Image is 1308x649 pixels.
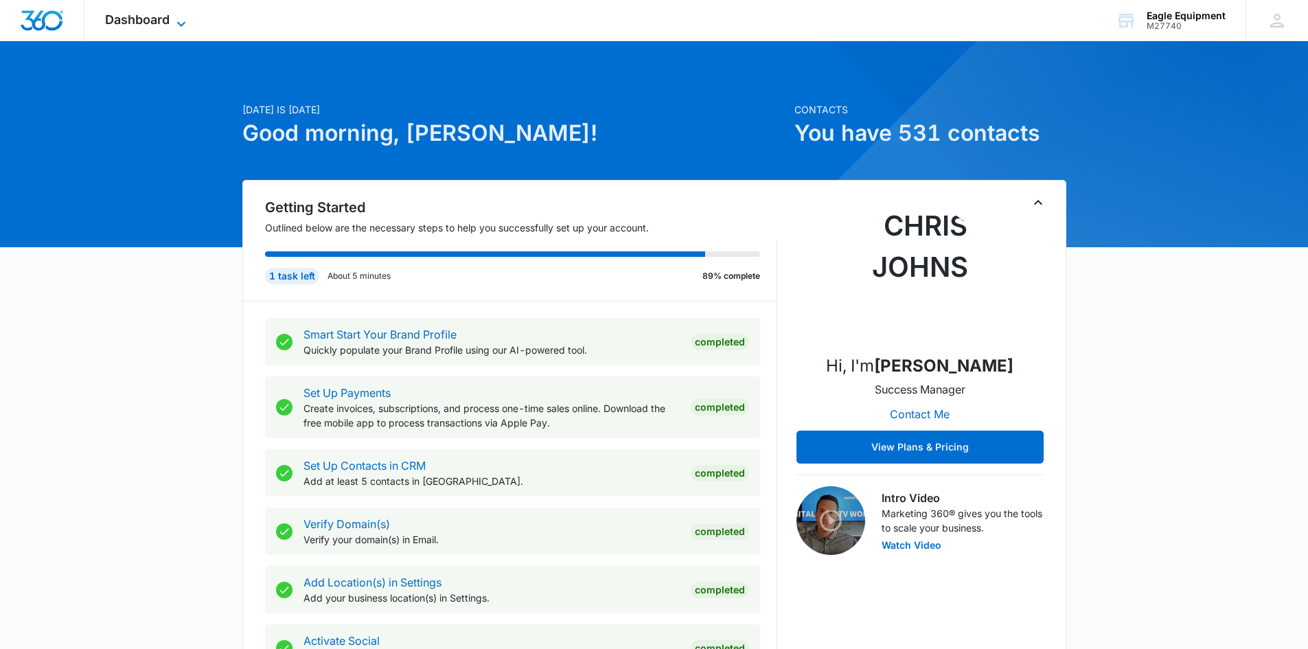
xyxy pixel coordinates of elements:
a: Set Up Contacts in CRM [303,459,426,472]
button: Toggle Collapse [1030,194,1046,211]
p: Success Manager [875,381,965,398]
span: Dashboard [105,12,170,27]
p: About 5 minutes [328,270,391,282]
h2: Getting Started [265,197,777,218]
p: 89% complete [702,270,760,282]
img: Intro Video [796,486,865,555]
div: Completed [691,399,749,415]
div: Completed [691,523,749,540]
p: Outlined below are the necessary steps to help you successfully set up your account. [265,220,777,235]
p: Verify your domain(s) in Email. [303,532,680,547]
a: Add Location(s) in Settings [303,576,441,589]
a: Verify Domain(s) [303,517,390,531]
p: Add your business location(s) in Settings. [303,591,680,605]
div: 1 task left [265,268,319,284]
p: Contacts [794,102,1066,117]
div: account name [1147,10,1226,21]
strong: [PERSON_NAME] [874,356,1013,376]
div: Completed [691,582,749,598]
button: Watch Video [882,540,941,550]
button: View Plans & Pricing [796,431,1044,464]
p: [DATE] is [DATE] [242,102,786,117]
div: Completed [691,465,749,481]
p: Quickly populate your Brand Profile using our AI-powered tool. [303,343,680,357]
a: Smart Start Your Brand Profile [303,328,457,341]
div: account id [1147,21,1226,31]
img: Chris Johns [851,205,989,343]
p: Create invoices, subscriptions, and process one-time sales online. Download the free mobile app t... [303,401,680,430]
button: Contact Me [876,398,963,431]
a: Activate Social [303,634,380,648]
p: Add at least 5 contacts in [GEOGRAPHIC_DATA]. [303,474,680,488]
div: Completed [691,334,749,350]
p: Hi, I'm [826,354,1013,378]
h1: Good morning, [PERSON_NAME]! [242,117,786,150]
h1: You have 531 contacts [794,117,1066,150]
p: Marketing 360® gives you the tools to scale your business. [882,506,1044,535]
h3: Intro Video [882,490,1044,506]
a: Set Up Payments [303,386,391,400]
